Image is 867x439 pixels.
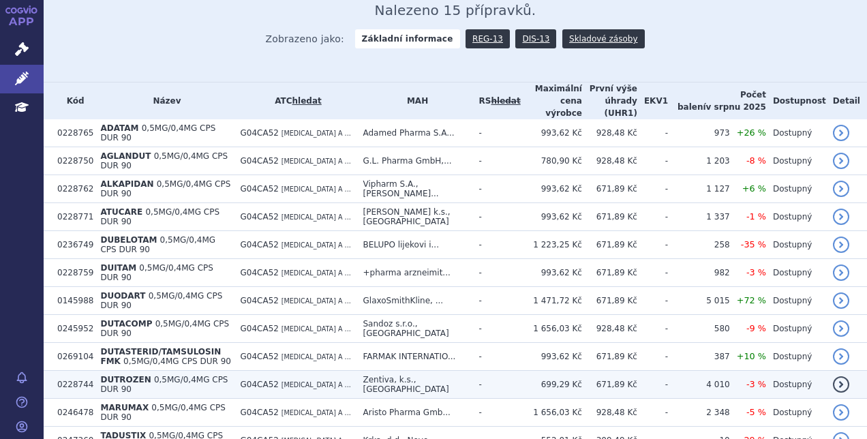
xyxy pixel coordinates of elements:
[766,203,826,231] td: Dostupný
[100,207,142,217] span: ATUCARE
[582,259,637,287] td: 671,89 Kč
[826,82,867,119] th: Detail
[100,235,157,245] span: DUBELOTAM
[356,147,472,175] td: G.L. Pharma GmbH,...
[766,82,826,119] th: Dostupnost
[737,351,766,361] span: +10 %
[668,147,730,175] td: 1 203
[668,82,766,119] th: Počet balení
[100,263,213,282] span: 0,5MG/0,4MG CPS DUR 90
[582,371,637,399] td: 671,89 Kč
[100,375,228,394] span: 0,5MG/0,4MG CPS DUR 90
[521,147,582,175] td: 780,90 Kč
[241,156,279,166] span: G04CA52
[741,239,766,249] span: -35 %
[282,409,351,417] span: [MEDICAL_DATA] A ...
[833,348,849,365] a: detail
[637,343,668,371] td: -
[100,291,222,310] span: 0,5MG/0,4MG CPS DUR 90
[50,343,93,371] td: 0269104
[50,231,93,259] td: 0236749
[356,399,472,427] td: Aristo Pharma Gmb...
[521,82,582,119] th: Maximální cena výrobce
[241,324,279,333] span: G04CA52
[100,403,149,412] span: MARUMAX
[472,343,521,371] td: -
[100,403,225,422] span: 0,5MG/0,4MG CPS DUR 90
[766,231,826,259] td: Dostupný
[521,315,582,343] td: 1 656,03 Kč
[100,263,136,273] span: DUITAM
[472,287,521,315] td: -
[241,352,279,361] span: G04CA52
[582,147,637,175] td: 928,48 Kč
[100,319,152,329] span: DUTACOMP
[521,287,582,315] td: 1 471,72 Kč
[521,259,582,287] td: 993,62 Kč
[742,183,766,194] span: +6 %
[833,292,849,309] a: detail
[521,231,582,259] td: 1 223,25 Kč
[50,399,93,427] td: 0246478
[356,287,472,315] td: GlaxoSmithKline, ...
[50,119,93,147] td: 0228765
[282,185,351,193] span: [MEDICAL_DATA] A ...
[356,371,472,399] td: Zentiva, k.s., [GEOGRAPHIC_DATA]
[282,353,351,361] span: [MEDICAL_DATA] A ...
[100,179,230,198] span: 0,5MG/0,4MG CPS DUR 90
[668,259,730,287] td: 982
[668,203,730,231] td: 1 337
[100,179,153,189] span: ALKAPIDAN
[356,203,472,231] td: [PERSON_NAME] k.s., [GEOGRAPHIC_DATA]
[282,297,351,305] span: [MEDICAL_DATA] A ...
[356,343,472,371] td: FARMAK INTERNATIO...
[637,371,668,399] td: -
[356,119,472,147] td: Adamed Pharma S.A...
[668,315,730,343] td: 580
[637,82,668,119] th: EKV1
[466,29,510,48] a: REG-13
[123,357,231,366] span: 0,5MG/0,4MG CPS DUR 90
[746,211,766,222] span: -1 %
[582,119,637,147] td: 928,48 Kč
[766,371,826,399] td: Dostupný
[746,323,766,333] span: -9 %
[637,203,668,231] td: -
[241,268,279,277] span: G04CA52
[746,267,766,277] span: -3 %
[521,343,582,371] td: 993,62 Kč
[668,399,730,427] td: 2 348
[668,119,730,147] td: 973
[241,212,279,222] span: G04CA52
[491,96,520,106] a: vyhledávání neobsahuje žádnou platnou referenční skupinu
[668,371,730,399] td: 4 010
[472,231,521,259] td: -
[50,371,93,399] td: 0228744
[491,96,520,106] del: hledat
[706,102,766,112] span: v srpnu 2025
[100,207,219,226] span: 0,5MG/0,4MG CPS DUR 90
[582,203,637,231] td: 671,89 Kč
[282,157,351,165] span: [MEDICAL_DATA] A ...
[265,29,344,48] span: Zobrazeno jako:
[833,320,849,337] a: detail
[668,231,730,259] td: 258
[521,203,582,231] td: 993,62 Kč
[637,119,668,147] td: -
[50,315,93,343] td: 0245952
[582,231,637,259] td: 671,89 Kč
[356,175,472,203] td: Vipharm S.A., [PERSON_NAME]...
[355,29,460,48] strong: Základní informace
[100,151,151,161] span: AGLANDUT
[521,119,582,147] td: 993,62 Kč
[637,175,668,203] td: -
[472,203,521,231] td: -
[282,325,351,333] span: [MEDICAL_DATA] A ...
[582,82,637,119] th: První výše úhrady (UHR1)
[637,259,668,287] td: -
[737,295,766,305] span: +72 %
[241,128,279,138] span: G04CA52
[292,96,322,106] a: hledat
[356,315,472,343] td: Sandoz s.r.o., [GEOGRAPHIC_DATA]
[521,399,582,427] td: 1 656,03 Kč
